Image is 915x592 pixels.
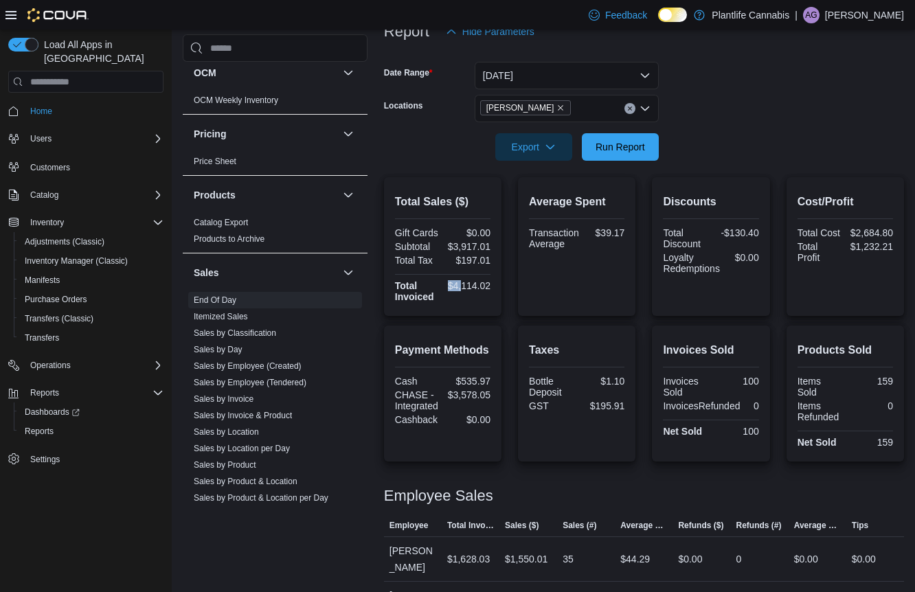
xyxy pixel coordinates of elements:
[798,376,843,398] div: Items Sold
[194,477,297,486] a: Sales by Product & Location
[678,551,702,567] div: $0.00
[194,95,278,106] span: OCM Weekly Inventory
[663,400,740,411] div: InvoicesRefunded
[194,361,302,371] a: Sales by Employee (Created)
[19,423,163,440] span: Reports
[389,520,429,531] span: Employee
[624,103,635,114] button: Clear input
[194,444,290,453] a: Sales by Location per Day
[714,376,759,387] div: 100
[194,377,306,388] span: Sales by Employee (Tendered)
[504,133,564,161] span: Export
[825,7,904,23] p: [PERSON_NAME]
[794,520,841,531] span: Average Refund
[25,275,60,286] span: Manifests
[663,194,758,210] h2: Discounts
[25,159,76,176] a: Customers
[340,264,357,281] button: Sales
[658,22,659,23] span: Dark Mode
[30,454,60,465] span: Settings
[803,7,820,23] div: Ashley Godkin
[183,214,368,253] div: Products
[194,328,276,339] span: Sales by Classification
[384,67,433,78] label: Date Range
[462,25,534,38] span: Hide Parameters
[395,342,490,358] h2: Payment Methods
[183,292,368,528] div: Sales
[384,537,442,581] div: [PERSON_NAME]
[529,194,624,210] h2: Average Spent
[852,551,876,567] div: $0.00
[725,252,759,263] div: $0.00
[194,266,219,280] h3: Sales
[798,194,893,210] h2: Cost/Profit
[3,449,169,469] button: Settings
[529,342,624,358] h2: Taxes
[19,330,163,346] span: Transfers
[19,404,163,420] span: Dashboards
[395,414,440,425] div: Cashback
[25,357,163,374] span: Operations
[19,253,163,269] span: Inventory Manager (Classic)
[25,385,65,401] button: Reports
[194,295,236,306] span: End Of Day
[848,400,893,411] div: 0
[183,92,368,114] div: OCM
[794,551,818,567] div: $0.00
[384,23,429,40] h3: Report
[805,7,817,23] span: AG
[194,234,264,244] a: Products to Archive
[563,551,574,567] div: 35
[14,271,169,290] button: Manifests
[395,241,440,252] div: Subtotal
[30,387,59,398] span: Reports
[30,190,58,201] span: Catalog
[19,272,65,288] a: Manifests
[3,101,169,121] button: Home
[620,520,667,531] span: Average Sale
[395,376,440,387] div: Cash
[25,103,58,119] a: Home
[8,95,163,505] nav: Complex example
[194,217,248,228] span: Catalog Export
[194,460,256,470] a: Sales by Product
[582,133,659,161] button: Run Report
[745,400,758,411] div: 0
[445,241,490,252] div: $3,917.01
[445,414,490,425] div: $0.00
[194,188,337,202] button: Products
[194,127,337,141] button: Pricing
[848,227,893,238] div: $2,684.80
[19,291,93,308] a: Purchase Orders
[3,129,169,148] button: Users
[663,342,758,358] h2: Invoices Sold
[658,8,687,22] input: Dark Mode
[798,241,843,263] div: Total Profit
[25,236,104,247] span: Adjustments (Classic)
[736,551,742,567] div: 0
[447,551,490,567] div: $1,628.03
[678,520,723,531] span: Refunds ($)
[30,133,52,144] span: Users
[25,214,69,231] button: Inventory
[194,476,297,487] span: Sales by Product & Location
[3,356,169,375] button: Operations
[25,313,93,324] span: Transfers (Classic)
[194,361,302,372] span: Sales by Employee (Created)
[194,312,248,321] a: Itemized Sales
[620,551,650,567] div: $44.29
[663,426,702,437] strong: Net Sold
[194,295,236,305] a: End Of Day
[194,311,248,322] span: Itemized Sales
[25,426,54,437] span: Reports
[852,520,868,531] span: Tips
[848,376,893,387] div: 159
[194,394,253,404] a: Sales by Invoice
[25,385,163,401] span: Reports
[194,443,290,454] span: Sales by Location per Day
[27,8,89,22] img: Cova
[38,38,163,65] span: Load All Apps in [GEOGRAPHIC_DATA]
[529,400,574,411] div: GST
[194,218,248,227] a: Catalog Export
[505,551,547,567] div: $1,550.01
